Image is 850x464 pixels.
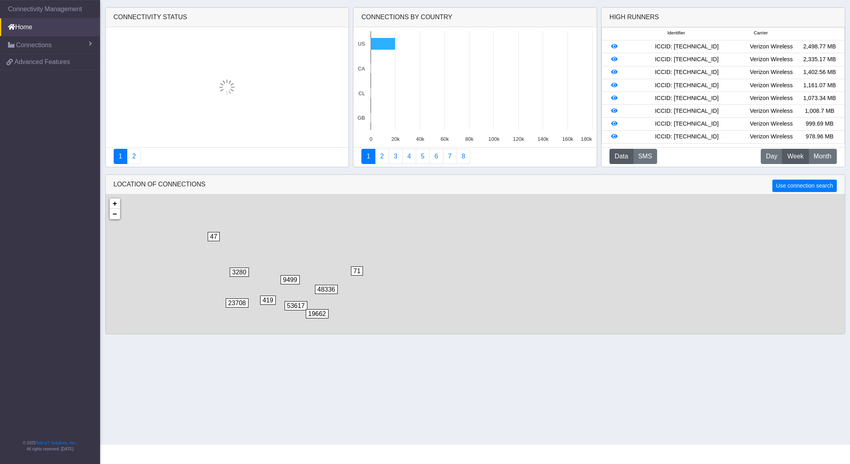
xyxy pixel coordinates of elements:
[626,132,747,141] div: ICCID: [TECHNICAL_ID]
[626,42,747,51] div: ICCID: [TECHNICAL_ID]
[626,81,747,90] div: ICCID: [TECHNICAL_ID]
[208,232,220,241] span: 47
[106,8,349,27] div: Connectivity status
[796,42,844,51] div: 2,498.77 MB
[127,149,141,164] a: Deployment status
[375,149,389,164] a: Carrier
[226,298,249,308] span: 23708
[106,175,845,194] div: LOCATION OF CONNECTIONS
[766,152,777,161] span: Day
[358,41,365,47] text: US
[351,266,363,276] span: 71
[361,149,589,164] nav: Summary paging
[16,40,52,50] span: Connections
[796,81,844,90] div: 1,161.07 MB
[359,90,365,96] text: CL
[416,149,430,164] a: Usage by Carrier
[110,198,120,209] a: Zoom in
[114,149,341,164] nav: Summary paging
[626,107,747,116] div: ICCID: [TECHNICAL_ID]
[402,149,416,164] a: Connections By Carrier
[747,55,796,64] div: Verizon Wireless
[441,136,449,142] text: 60k
[754,30,768,36] span: Carrier
[796,132,844,141] div: 978.96 MB
[562,136,573,142] text: 160k
[281,275,300,284] span: 9499
[668,30,685,36] span: Identifier
[353,8,597,27] div: Connections By Country
[416,136,425,142] text: 40k
[429,149,443,164] a: 14 Days Trend
[747,81,796,90] div: Verizon Wireless
[787,152,804,161] span: Week
[36,441,76,445] a: Telit IoT Solutions, Inc.
[443,149,457,164] a: Zero Session
[761,149,782,164] button: Day
[260,296,276,305] span: 419
[796,94,844,103] div: 1,073.34 MB
[808,149,836,164] button: Month
[513,136,524,142] text: 120k
[772,180,836,192] button: Use connection search
[208,232,224,256] div: 47
[747,132,796,141] div: Verizon Wireless
[814,152,831,161] span: Month
[306,309,329,318] span: 19662
[457,149,471,164] a: Not Connected for 30 days
[581,136,592,142] text: 180k
[609,12,659,22] div: High Runners
[391,136,400,142] text: 20k
[626,55,747,64] div: ICCID: [TECHNICAL_ID]
[747,42,796,51] div: Verizon Wireless
[465,136,474,142] text: 80k
[747,68,796,77] div: Verizon Wireless
[358,66,365,72] text: CA
[489,136,500,142] text: 100k
[747,107,796,116] div: Verizon Wireless
[796,120,844,128] div: 999.69 MB
[14,57,70,67] span: Advanced Features
[370,136,373,142] text: 0
[747,94,796,103] div: Verizon Wireless
[389,149,403,164] a: Usage per Country
[537,136,549,142] text: 140k
[219,79,235,95] img: loading.gif
[114,149,128,164] a: Connectivity status
[626,68,747,77] div: ICCID: [TECHNICAL_ID]
[285,301,307,310] span: 53617
[782,149,809,164] button: Week
[796,55,844,64] div: 2,335.17 MB
[747,120,796,128] div: Verizon Wireless
[230,268,249,277] span: 3280
[796,107,844,116] div: 1,008.7 MB
[358,115,365,121] text: GB
[361,149,375,164] a: Connections By Country
[626,120,747,128] div: ICCID: [TECHNICAL_ID]
[609,149,633,164] button: Data
[796,68,844,77] div: 1,402.56 MB
[110,209,120,219] a: Zoom out
[633,149,658,164] button: SMS
[315,285,338,294] span: 48336
[626,94,747,103] div: ICCID: [TECHNICAL_ID]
